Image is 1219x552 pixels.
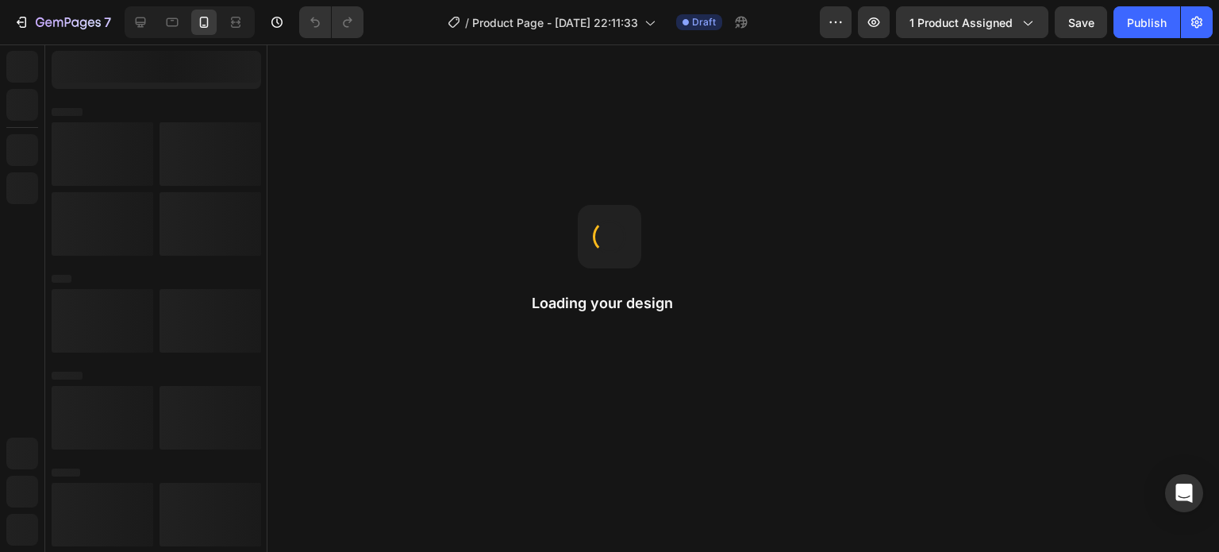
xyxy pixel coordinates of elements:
[104,13,111,32] p: 7
[692,15,716,29] span: Draft
[896,6,1048,38] button: 1 product assigned
[1068,16,1094,29] span: Save
[532,294,687,313] h2: Loading your design
[299,6,363,38] div: Undo/Redo
[1055,6,1107,38] button: Save
[1127,14,1167,31] div: Publish
[465,14,469,31] span: /
[1113,6,1180,38] button: Publish
[6,6,118,38] button: 7
[909,14,1013,31] span: 1 product assigned
[1165,474,1203,512] div: Open Intercom Messenger
[472,14,638,31] span: Product Page - [DATE] 22:11:33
